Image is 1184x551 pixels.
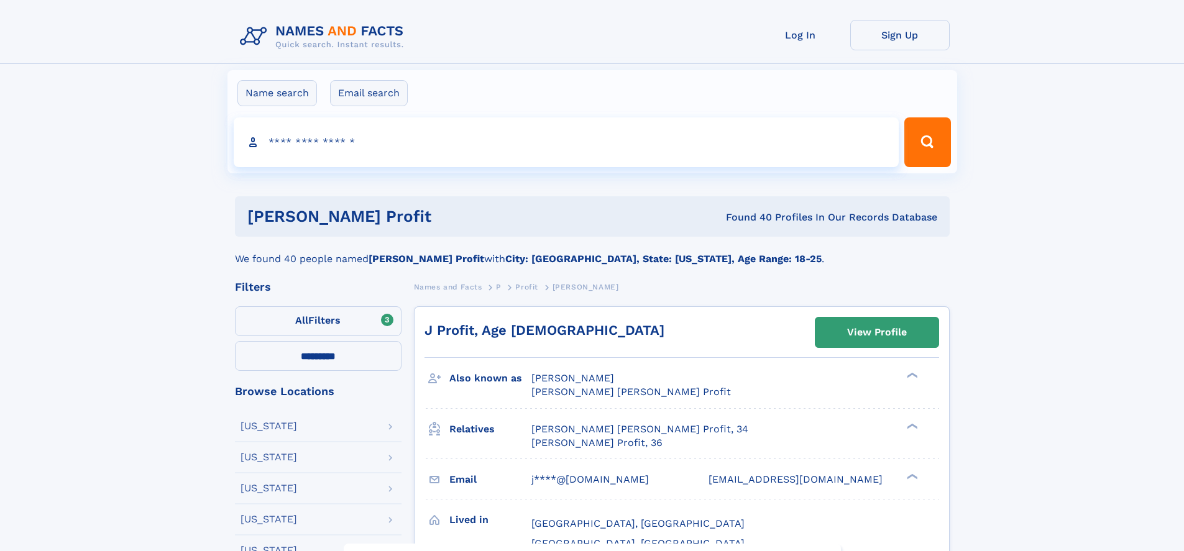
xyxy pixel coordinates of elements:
[237,80,317,106] label: Name search
[496,283,502,291] span: P
[904,117,950,167] button: Search Button
[241,483,297,493] div: [US_STATE]
[241,452,297,462] div: [US_STATE]
[553,283,619,291] span: [PERSON_NAME]
[247,209,579,224] h1: [PERSON_NAME] Profit
[531,372,614,384] span: [PERSON_NAME]
[709,473,883,485] span: [EMAIL_ADDRESS][DOMAIN_NAME]
[449,419,531,440] h3: Relatives
[330,80,408,106] label: Email search
[850,20,950,50] a: Sign Up
[579,211,937,224] div: Found 40 Profiles In Our Records Database
[847,318,907,347] div: View Profile
[751,20,850,50] a: Log In
[531,517,745,529] span: [GEOGRAPHIC_DATA], [GEOGRAPHIC_DATA]
[531,537,745,549] span: [GEOGRAPHIC_DATA], [GEOGRAPHIC_DATA]
[235,306,402,336] label: Filters
[235,20,414,53] img: Logo Names and Facts
[904,472,919,480] div: ❯
[449,509,531,531] h3: Lived in
[235,237,950,266] div: We found 40 people named with .
[531,386,731,398] span: [PERSON_NAME] [PERSON_NAME] Profit
[241,421,297,431] div: [US_STATE]
[815,317,938,347] a: View Profile
[505,253,822,265] b: City: [GEOGRAPHIC_DATA], State: [US_STATE], Age Range: 18-25
[369,253,484,265] b: [PERSON_NAME] Profit
[515,279,538,294] a: Profit
[496,279,502,294] a: P
[904,371,919,380] div: ❯
[531,422,748,436] a: [PERSON_NAME] [PERSON_NAME] Profit, 34
[241,514,297,524] div: [US_STATE]
[424,322,664,338] a: J Profit, Age [DEMOGRAPHIC_DATA]
[449,469,531,490] h3: Email
[515,283,538,291] span: Profit
[235,281,402,293] div: Filters
[295,314,308,326] span: All
[531,436,663,450] a: [PERSON_NAME] Profit, 36
[234,117,899,167] input: search input
[449,368,531,389] h3: Also known as
[414,279,482,294] a: Names and Facts
[235,386,402,397] div: Browse Locations
[904,422,919,430] div: ❯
